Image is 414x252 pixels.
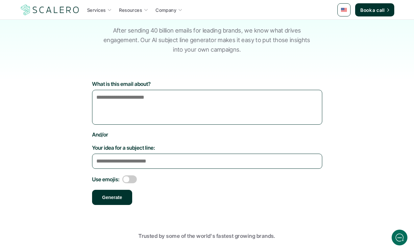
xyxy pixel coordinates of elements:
[100,26,314,54] p: After sending 40 billion emails for leading brands, we know what drives engagement. Our AI subjec...
[355,3,394,16] a: Book a call
[20,4,80,16] img: Scalero company logo
[92,190,133,205] button: Generate
[92,144,322,151] label: Your idea for a subject line:
[87,7,106,13] p: Services
[10,32,122,42] h1: Hi! Welcome to Scalero.
[42,91,79,96] span: New conversation
[55,210,83,214] span: We run on Gist
[10,44,122,75] h2: Let us know if we can help with lifecycle marketing.
[156,7,176,13] p: Company
[10,87,121,100] button: New conversation
[119,7,142,13] p: Resources
[92,131,322,138] label: And/or
[392,230,407,245] iframe: gist-messenger-bubble-iframe
[92,176,120,183] label: Use emojis:
[10,232,404,240] p: Trusted by some of the world's fastest growing brands.
[360,7,384,13] p: Book a call
[92,81,322,87] label: What is this email about?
